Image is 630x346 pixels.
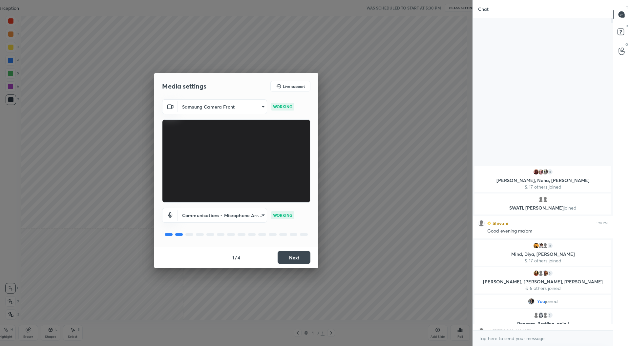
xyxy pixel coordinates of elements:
img: Learner_Badge_beginner_1_8b307cf2a0.svg [487,221,491,225]
h2: Media settings [162,82,206,91]
div: 5:28 PM [596,221,608,225]
div: 17 [547,169,553,175]
img: default.png [478,220,485,227]
h5: Live support [283,84,305,88]
div: Samsung Camera Front [178,208,267,223]
h4: / [235,254,237,261]
p: & 6 others joined [478,286,607,291]
h4: 4 [238,254,240,261]
span: joined [545,299,558,304]
p: SWATI, [PERSON_NAME] [478,205,607,211]
h4: 1 [232,254,234,261]
img: default.png [542,196,549,203]
img: 8f05e1974517476ebb7959f6adb6e41f.jpg [542,270,549,276]
img: 3 [533,169,539,175]
p: Poonam, Pratijna, anjali [478,321,607,326]
p: Mind, Diya, [PERSON_NAME] [478,252,607,257]
p: & 17 others joined [478,258,607,263]
img: e790fd2257ae49ebaec70e20e582d26a.jpg [528,298,535,305]
img: 08e3dbec02fe4d75b13215957c43951a.jpg [533,270,539,276]
img: 7bf3146c56714d0d8ee62cc104bc924f.jpg [537,242,544,249]
p: [PERSON_NAME], Neha, [PERSON_NAME] [478,178,607,183]
button: Next [278,251,310,264]
div: 17 [547,242,553,249]
p: [PERSON_NAME], [PERSON_NAME], [PERSON_NAME] [478,279,607,284]
img: default.png [533,312,539,318]
div: 6 [547,270,553,276]
img: 0f8964066022453e9ef8f40622324a71.jpg [537,169,544,175]
img: no-rating-badge.077c3623.svg [487,330,491,333]
p: Chat [473,0,494,18]
p: WORKING [273,212,292,218]
div: 5:30 PM [596,329,608,333]
p: & 17 others joined [478,184,607,190]
img: default.png [542,312,549,318]
div: Samsung Camera Front [178,99,267,114]
img: ee12cdd4683f4cf398599effba9d8235.jpg [533,242,539,249]
p: D [626,24,628,29]
p: G [625,42,628,47]
h6: Shivani [491,220,508,227]
img: default.png [537,270,544,276]
img: default.png [542,242,549,249]
div: Good evening ma'am [487,228,608,234]
img: default.png [537,196,544,203]
p: T [626,5,628,10]
img: 3 [537,312,544,318]
h6: [PERSON_NAME] [491,328,531,335]
span: joined [564,205,577,211]
img: a3b631d4ec654a47950cbd375b28a3a4.jpg [542,169,549,175]
p: WORKING [273,104,292,110]
span: You [537,299,545,304]
div: 5 [547,312,553,318]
